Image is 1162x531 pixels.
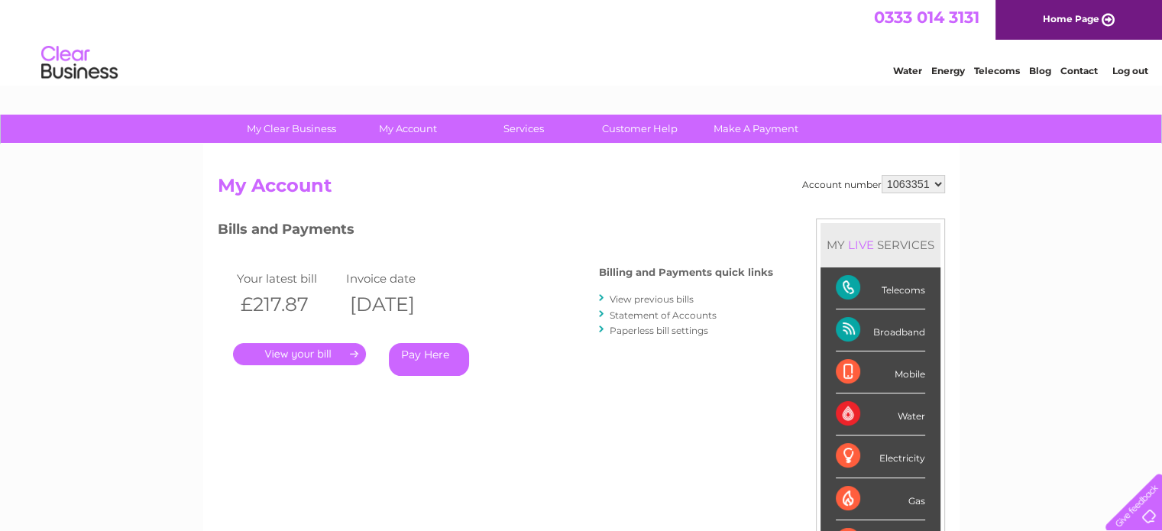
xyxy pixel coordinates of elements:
a: Blog [1029,65,1051,76]
h4: Billing and Payments quick links [599,267,773,278]
td: Invoice date [342,268,452,289]
div: Telecoms [836,267,925,309]
th: £217.87 [233,289,343,320]
a: Contact [1060,65,1098,76]
a: 0333 014 3131 [874,8,979,27]
a: Customer Help [577,115,703,143]
a: Telecoms [974,65,1020,76]
div: Mobile [836,351,925,393]
a: Paperless bill settings [610,325,708,336]
h2: My Account [218,175,945,204]
div: Electricity [836,435,925,478]
a: Log out [1112,65,1147,76]
a: View previous bills [610,293,694,305]
a: . [233,343,366,365]
a: My Account [345,115,471,143]
div: Water [836,393,925,435]
a: Statement of Accounts [610,309,717,321]
a: Make A Payment [693,115,819,143]
th: [DATE] [342,289,452,320]
td: Your latest bill [233,268,343,289]
div: Account number [802,175,945,193]
div: MY SERVICES [821,223,940,267]
a: My Clear Business [228,115,354,143]
img: logo.png [40,40,118,86]
div: LIVE [845,238,877,252]
a: Pay Here [389,343,469,376]
a: Energy [931,65,965,76]
a: Services [461,115,587,143]
h3: Bills and Payments [218,219,773,245]
div: Gas [836,478,925,520]
a: Water [893,65,922,76]
div: Clear Business is a trading name of Verastar Limited (registered in [GEOGRAPHIC_DATA] No. 3667643... [221,8,943,74]
div: Broadband [836,309,925,351]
